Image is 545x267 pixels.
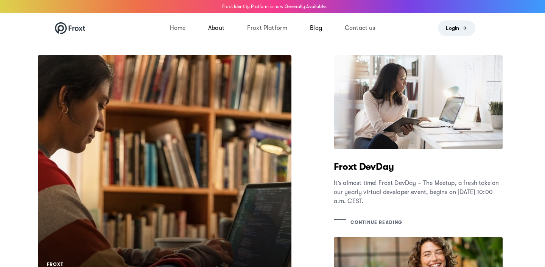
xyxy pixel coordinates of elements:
a: Froxt Application Froxt Application Froxt Application Froxt Application Froxt Application [55,22,85,34]
a: About [197,13,236,43]
a: Continue Reading [334,219,420,226]
a: Froxt Platform [236,13,299,43]
a: Blog [299,13,333,43]
a: Login [438,20,475,36]
a: Contact us [333,13,387,43]
img: Froxt Application [55,22,85,34]
span: Continue Reading [350,219,402,226]
span: Login [446,25,459,32]
a: Home [159,13,197,43]
p: Froxt Identity Platform is now Generally Available. [222,2,327,11]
